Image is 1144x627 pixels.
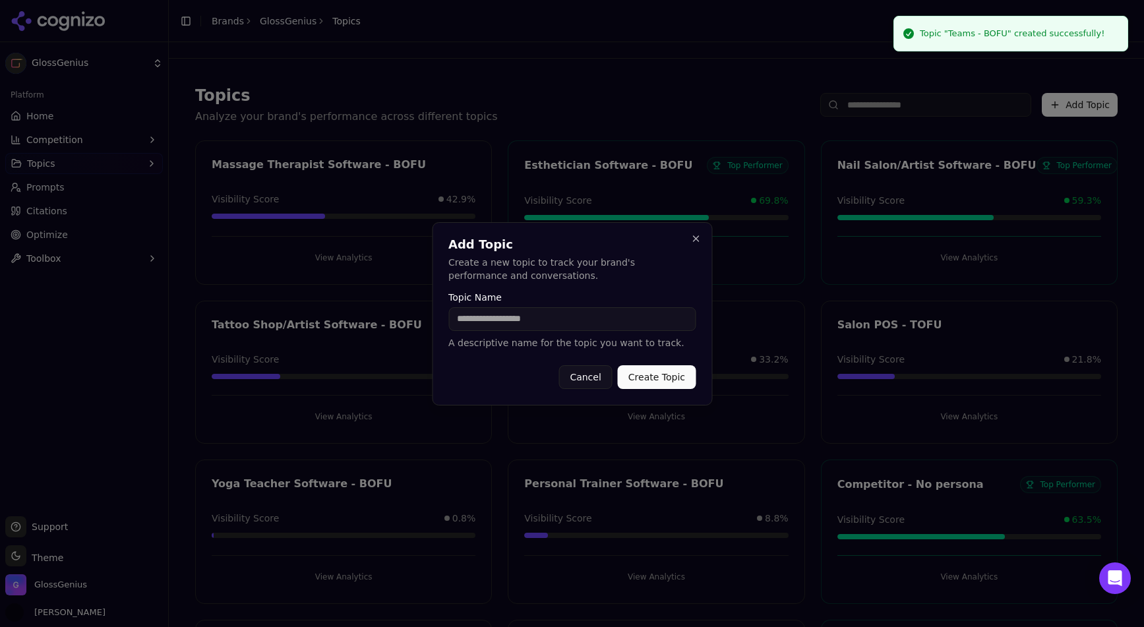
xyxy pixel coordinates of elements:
[448,336,696,349] p: A descriptive name for the topic you want to track.
[558,365,612,389] button: Cancel
[448,256,696,282] p: Create a new topic to track your brand's performance and conversations.
[618,365,696,389] button: Create Topic
[448,293,696,302] label: Topic Name
[448,239,696,251] h2: Add Topic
